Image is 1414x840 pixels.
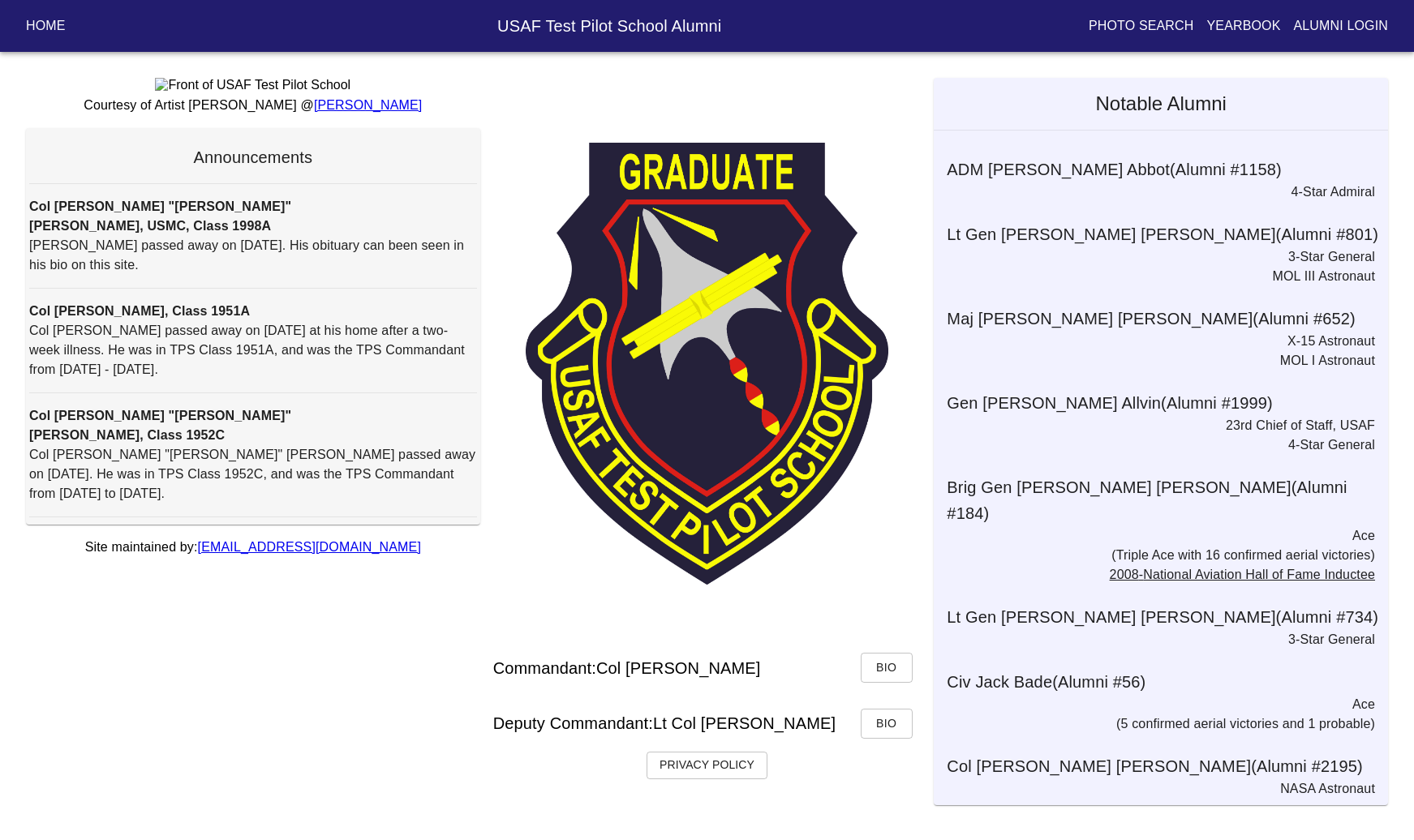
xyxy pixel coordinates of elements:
[934,247,1375,267] p: 3-Star General
[1110,568,1375,581] a: 2008-National Aviation Hall of Fame Inductee
[934,630,1375,649] p: 3-Star General
[934,267,1375,286] p: MOL III Astronaut
[29,199,291,233] strong: Col [PERSON_NAME] "[PERSON_NAME]" [PERSON_NAME], USMC, Class 1998A
[934,779,1375,799] p: NASA Astronaut
[526,143,889,585] img: TPS Patch
[934,416,1375,435] p: 23rd Chief of Staff, USAF
[493,710,836,736] h6: Deputy Commandant: Lt Col [PERSON_NAME]
[947,156,1388,182] h6: ADM [PERSON_NAME] Abbot (Alumni # 1158 )
[29,236,477,275] p: [PERSON_NAME] passed away on [DATE]. His obituary can been seen in his bio on this site.
[874,658,900,678] span: Bio
[947,390,1388,416] h6: Gen [PERSON_NAME] Allvin (Alumni # 1999 )
[26,16,66,36] p: Home
[934,351,1375,371] p: MOL I Astronaut
[934,78,1388,130] h5: Notable Alumni
[947,753,1388,779] h6: Col [PERSON_NAME] [PERSON_NAME] (Alumni # 2195 )
[19,11,72,41] button: Home
[155,78,350,92] img: Front of USAF Test Pilot School
[1206,16,1280,36] p: Yearbook
[934,546,1375,565] p: (Triple Ace with 16 confirmed aerial victories)
[29,409,291,442] strong: Col [PERSON_NAME] "[PERSON_NAME]" [PERSON_NAME], Class 1952C
[934,332,1375,351] p: X-15 Astronaut
[29,321,477,379] p: Col [PERSON_NAME] passed away on [DATE] at his home after a two-week illness. He was in TPS Class...
[874,714,900,734] span: Bio
[934,435,1375,455] p: 4-Star General
[314,98,423,112] a: [PERSON_NAME]
[934,182,1375,202] p: 4-Star Admiral
[934,714,1375,734] p: (5 confirmed aerial victories and 1 probable)
[1294,16,1389,36] p: Alumni Login
[189,13,1030,39] h6: USAF Test Pilot School Alumni
[861,653,913,683] button: Bio
[947,306,1388,332] h6: Maj [PERSON_NAME] [PERSON_NAME] (Alumni # 652 )
[934,526,1375,546] p: Ace
[947,669,1388,695] h6: Civ Jack Bade (Alumni # 56 )
[26,96,480,115] p: Courtesy of Artist [PERSON_NAME] @
[947,604,1388,630] h6: Lt Gen [PERSON_NAME] [PERSON_NAME] (Alumni # 734 )
[660,756,754,774] h6: Privacy Policy
[947,474,1388,526] h6: Brig Gen [PERSON_NAME] [PERSON_NAME] (Alumni # 184 )
[1200,11,1287,41] button: Yearbook
[29,304,250,318] strong: Col [PERSON_NAME], Class 1951A
[1089,16,1194,36] p: Photo Search
[934,695,1375,714] p: Ace
[1082,11,1201,41] button: Photo Search
[647,752,767,779] button: Privacy Policy
[29,144,477,170] h6: Announcements
[198,540,421,554] a: [EMAIL_ADDRESS][DOMAIN_NAME]
[29,445,477,504] p: Col [PERSON_NAME] "[PERSON_NAME]" [PERSON_NAME] passed away on [DATE]. He was in TPS Class 1952C,...
[861,709,913,739] button: Bio
[1287,11,1395,41] button: Alumni Login
[493,655,761,681] h6: Commandant: Col [PERSON_NAME]
[26,538,480,557] p: Site maintained by:
[947,221,1388,247] h6: Lt Gen [PERSON_NAME] [PERSON_NAME] (Alumni # 801 )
